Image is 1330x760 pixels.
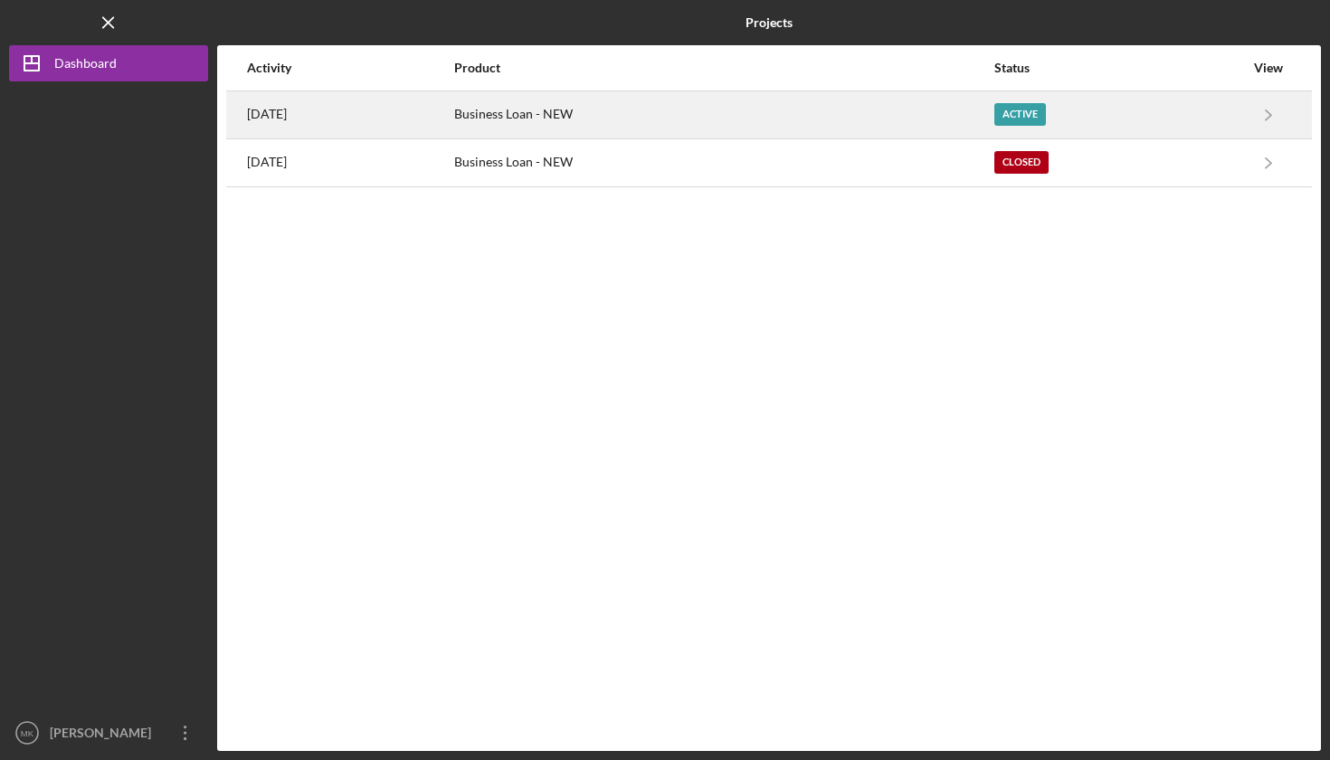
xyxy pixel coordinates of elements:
[746,15,793,30] b: Projects
[45,715,163,755] div: [PERSON_NAME]
[994,151,1049,174] div: Closed
[454,92,993,138] div: Business Loan - NEW
[21,728,34,738] text: MK
[9,45,208,81] button: Dashboard
[454,61,993,75] div: Product
[247,155,287,169] time: 2025-02-19 17:53
[247,107,287,121] time: 2025-09-23 17:58
[9,715,208,751] button: MK[PERSON_NAME]
[454,140,993,185] div: Business Loan - NEW
[994,61,1244,75] div: Status
[994,103,1046,126] div: Active
[247,61,452,75] div: Activity
[54,45,117,86] div: Dashboard
[1246,61,1291,75] div: View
